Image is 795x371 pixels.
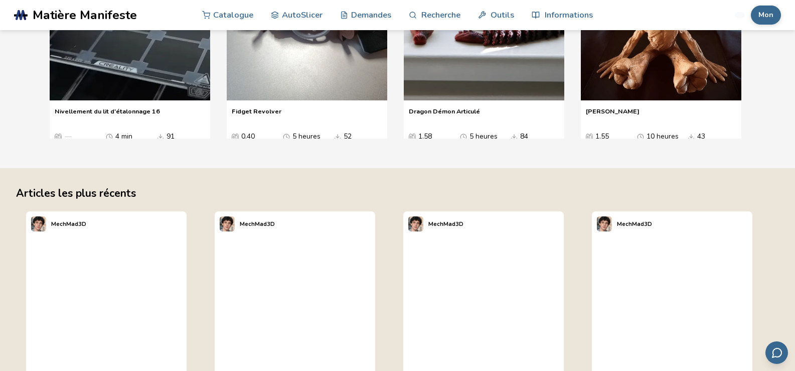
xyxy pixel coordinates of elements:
[213,9,253,21] font: Catalogue
[351,9,391,21] font: Demandes
[597,216,612,231] img: Profil de MechMad3D
[688,133,695,141] span: Téléchargements
[292,132,321,141] font: 5 heures
[751,6,781,25] button: Mon
[586,133,593,141] span: Coût moyen
[409,107,480,122] a: Dragon Démon Articulé
[511,133,518,141] span: Téléchargements
[26,211,91,236] a: Profil de MechMad3DMechMad3D
[344,132,352,141] font: 52
[409,107,480,115] font: Dragon Démon Articulé
[421,9,460,21] font: Recherche
[595,132,609,141] font: 1,55
[282,9,323,21] font: AutoSlicer
[55,133,62,141] span: Coût moyen
[31,216,46,231] img: Profil de MechMad3D
[428,220,463,228] font: MechMad3D
[765,341,788,364] button: Envoyer des commentaires par e-mail
[586,107,640,122] a: [PERSON_NAME]
[758,10,773,20] font: Mon
[167,132,175,141] font: 91
[220,216,235,231] img: Profil de MechMad3D
[586,107,640,115] font: [PERSON_NAME]
[232,133,239,141] span: Coût moyen
[55,107,160,122] a: Nivellement du lit d'étalonnage 16
[232,107,281,122] a: Fidget Revolver
[545,9,593,21] font: Informations
[520,132,528,141] font: 84
[215,211,280,236] a: Profil de MechMad3DMechMad3D
[33,7,137,24] font: Matière Manifeste
[469,132,498,141] font: 5 heures
[106,133,113,141] span: Temps d'impression moyen
[647,132,679,141] font: 10 heures
[491,9,514,21] font: Outils
[55,107,160,115] font: Nivellement du lit d'étalonnage 16
[334,133,341,141] span: Téléchargements
[64,132,71,141] font: —
[460,133,467,141] span: Temps d'impression moyen
[240,220,275,228] font: MechMad3D
[115,132,132,141] font: 4 min
[283,133,290,141] span: Temps d'impression moyen
[157,133,164,141] span: Téléchargements
[617,220,652,228] font: MechMad3D
[51,220,86,228] font: MechMad3D
[592,211,657,236] a: Profil de MechMad3DMechMad3D
[418,132,432,141] font: 1,58
[409,133,416,141] span: Coût moyen
[232,107,281,115] font: Fidget Revolver
[241,132,255,141] font: 0,40
[403,211,468,236] a: Profil de MechMad3DMechMad3D
[408,216,423,231] img: Profil de MechMad3D
[16,186,136,200] font: Articles les plus récents
[637,133,644,141] span: Temps d'impression moyen
[697,132,705,141] font: 43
